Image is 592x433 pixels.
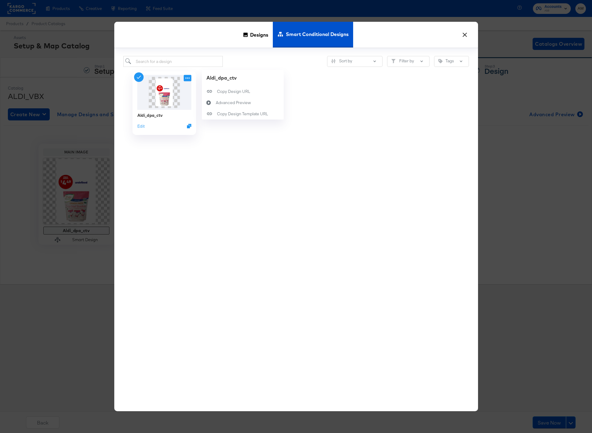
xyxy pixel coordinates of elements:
div: Copy Design Template URL [217,111,268,117]
input: Search for a design [123,56,223,67]
svg: Tag [438,59,443,63]
span: Smart Conditional Designs [286,21,349,48]
button: Copy [202,86,284,97]
span: Designs [250,21,268,48]
svg: Copy [202,111,217,117]
img: gIppX59keOmNuwjePZTKZw.png [137,75,191,110]
button: × [460,28,470,39]
button: Edit [137,123,144,129]
div: Aldi_dpa_ctvEditDuplicate [132,71,196,135]
svg: Filter [391,59,396,63]
div: Aldi_dpa_ctv [137,112,162,118]
button: SlidersSort by [327,56,383,67]
button: TagTags [434,56,469,67]
div: Aldi_dpa_ctv [206,74,279,81]
button: Copy [202,108,284,120]
svg: Sliders [331,59,336,63]
svg: Copy [202,88,217,94]
div: Copy Design URL [217,89,250,94]
div: Advanced Preview [216,100,251,106]
button: FilterFilter by [387,56,430,67]
svg: Duplicate [187,124,191,128]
